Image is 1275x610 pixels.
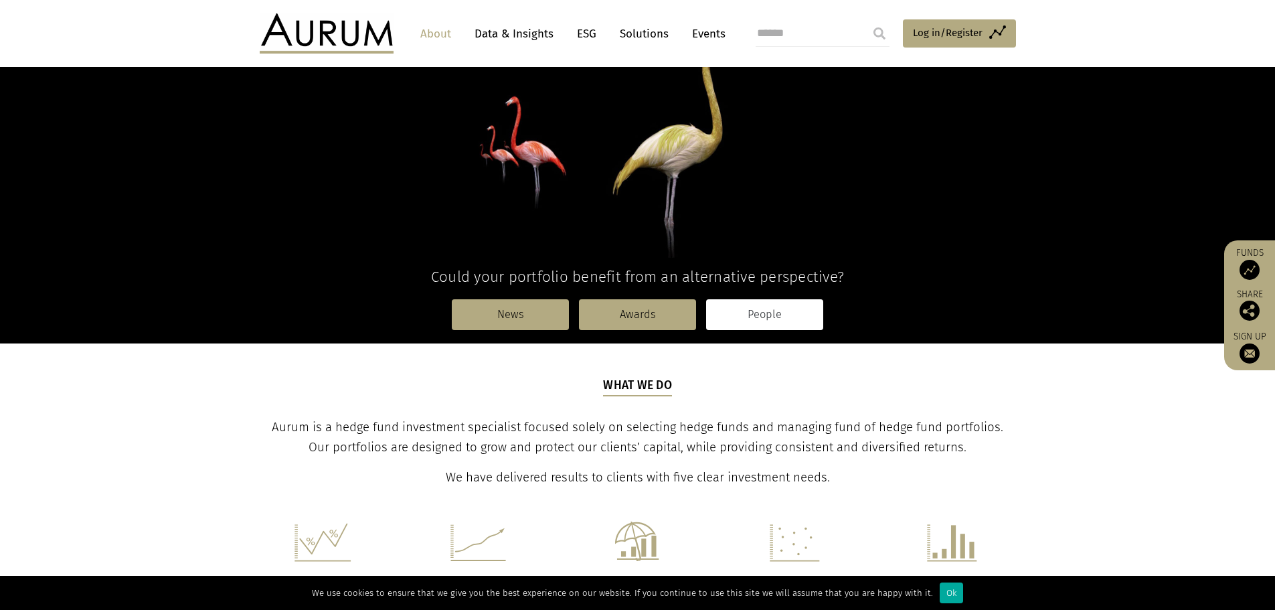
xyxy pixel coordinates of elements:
[260,268,1016,286] h4: Could your portfolio benefit from an alternative perspective?
[446,470,830,485] span: We have delivered results to clients with five clear investment needs.
[913,25,983,41] span: Log in/Register
[570,21,603,46] a: ESG
[452,299,569,330] a: News
[272,420,1003,455] span: Aurum is a hedge fund investment specialist focused solely on selecting hedge funds and managing ...
[603,377,672,396] h5: What we do
[1240,301,1260,321] img: Share this post
[1231,290,1268,321] div: Share
[866,20,893,47] input: Submit
[1240,260,1260,280] img: Access Funds
[468,21,560,46] a: Data & Insights
[613,21,675,46] a: Solutions
[260,13,394,54] img: Aurum
[1231,247,1268,280] a: Funds
[1231,331,1268,364] a: Sign up
[706,299,823,330] a: People
[1240,344,1260,364] img: Sign up to our newsletter
[903,19,1016,48] a: Log in/Register
[685,21,726,46] a: Events
[414,21,458,46] a: About
[940,583,963,603] div: Ok
[579,299,696,330] a: Awards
